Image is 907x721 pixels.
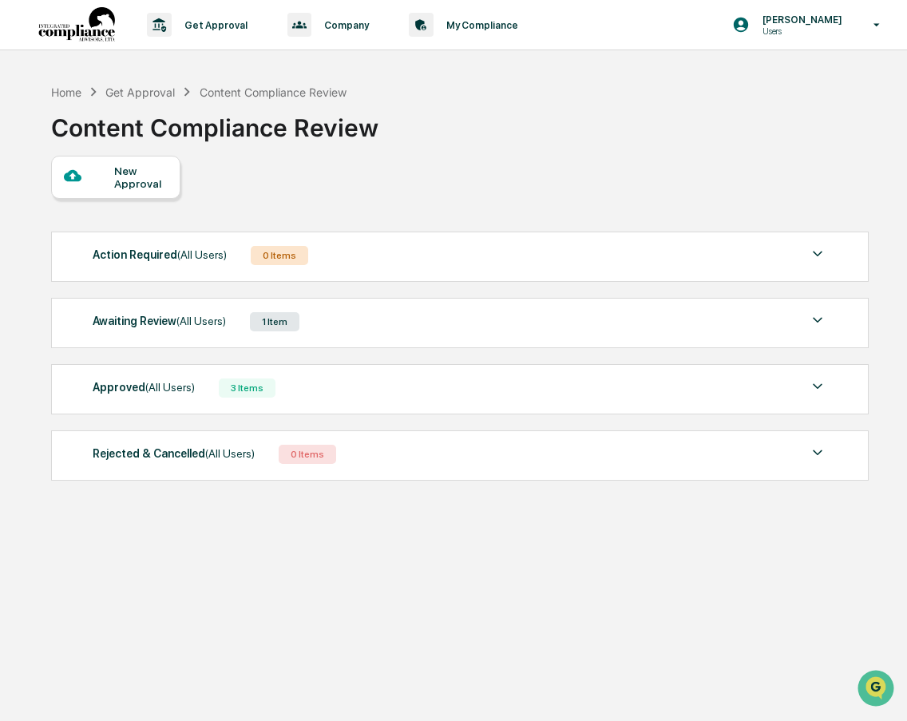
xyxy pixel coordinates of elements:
span: (All Users) [145,381,195,394]
p: Get Approval [172,19,255,31]
div: 🔎 [16,233,29,246]
img: caret [808,311,827,330]
div: 3 Items [219,378,275,398]
iframe: Open customer support [856,668,899,711]
p: How can we help? [16,34,291,59]
span: (All Users) [205,447,255,460]
div: 0 Items [251,246,308,265]
div: Get Approval [105,85,175,99]
a: 🗄️Attestations [109,195,204,224]
img: logo [38,7,115,43]
div: Start new chat [54,122,262,138]
p: My Compliance [434,19,526,31]
span: Attestations [132,201,198,217]
div: Approved [93,377,195,398]
div: Action Required [93,244,227,265]
img: caret [808,377,827,396]
div: 🖐️ [16,203,29,216]
p: Users [750,26,850,37]
div: 1 Item [250,312,299,331]
span: (All Users) [177,248,227,261]
img: 1746055101610-c473b297-6a78-478c-a979-82029cc54cd1 [16,122,45,151]
span: Data Lookup [32,232,101,248]
div: Rejected & Cancelled [93,443,255,464]
div: Awaiting Review [93,311,226,331]
a: Powered byPylon [113,270,193,283]
div: 0 Items [279,445,336,464]
img: caret [808,244,827,263]
a: 🖐️Preclearance [10,195,109,224]
span: Preclearance [32,201,103,217]
button: Start new chat [271,127,291,146]
span: (All Users) [176,315,226,327]
p: [PERSON_NAME] [750,14,850,26]
a: 🔎Data Lookup [10,225,107,254]
div: Content Compliance Review [200,85,347,99]
span: Pylon [159,271,193,283]
div: Home [51,85,81,99]
p: Company [311,19,377,31]
div: We're available if you need us! [54,138,202,151]
div: Content Compliance Review [51,101,378,142]
div: New Approval [114,164,168,190]
img: caret [808,443,827,462]
div: 🗄️ [116,203,129,216]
